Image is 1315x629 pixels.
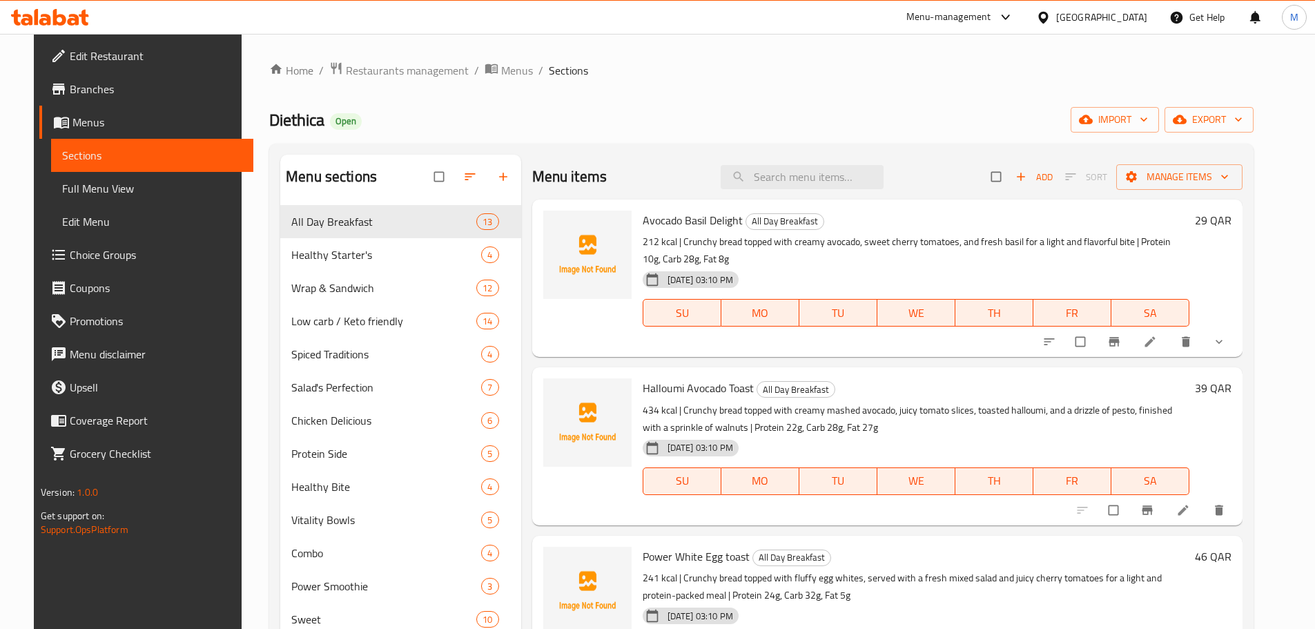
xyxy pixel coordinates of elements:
[955,299,1033,327] button: TH
[482,381,498,394] span: 7
[543,378,632,467] img: Halloumi Avocado Toast
[291,213,476,230] span: All Day Breakfast
[280,238,521,271] div: Healthy Starter's4
[746,213,824,230] div: All Day Breakfast
[426,164,455,190] span: Select all sections
[662,273,739,287] span: [DATE] 03:10 PM
[485,61,533,79] a: Menus
[39,238,253,271] a: Choice Groups
[961,471,1028,491] span: TH
[269,61,1254,79] nav: breadcrumb
[70,412,242,429] span: Coverage Report
[1117,303,1184,323] span: SA
[70,445,242,462] span: Grocery Checklist
[1071,107,1159,133] button: import
[291,280,476,296] span: Wrap & Sandwich
[1212,335,1226,349] svg: Show Choices
[643,299,721,327] button: SU
[799,467,877,495] button: TU
[482,414,498,427] span: 6
[1099,327,1132,357] button: Branch-specific-item
[1111,299,1189,327] button: SA
[1012,166,1056,188] span: Add item
[482,514,498,527] span: 5
[39,72,253,106] a: Branches
[955,467,1033,495] button: TH
[481,412,498,429] div: items
[1204,495,1237,525] button: delete
[1117,471,1184,491] span: SA
[482,447,498,461] span: 5
[1012,166,1056,188] button: Add
[1033,299,1111,327] button: FR
[481,545,498,561] div: items
[291,545,481,561] div: Combo
[329,61,469,79] a: Restaurants management
[291,478,481,495] span: Healthy Bite
[1082,111,1148,128] span: import
[70,346,242,362] span: Menu disclaimer
[538,62,543,79] li: /
[39,271,253,304] a: Coupons
[1116,164,1243,190] button: Manage items
[649,303,716,323] span: SU
[51,172,253,205] a: Full Menu View
[662,610,739,623] span: [DATE] 03:10 PM
[482,249,498,262] span: 4
[643,402,1190,436] p: 434 kcal | Crunchy bread topped with creamy mashed avocado, juicy tomato slices, toasted halloumi...
[643,210,743,231] span: Avocado Basil Delight
[481,379,498,396] div: items
[1015,169,1053,185] span: Add
[39,338,253,371] a: Menu disclaimer
[291,611,476,628] span: Sweet
[291,313,476,329] span: Low carb / Keto friendly
[482,547,498,560] span: 4
[1171,327,1204,357] button: delete
[291,412,481,429] div: Chicken Delicious
[1176,111,1243,128] span: export
[70,379,242,396] span: Upsell
[39,437,253,470] a: Grocery Checklist
[1039,303,1106,323] span: FR
[727,471,794,491] span: MO
[280,304,521,338] div: Low carb / Keto friendly14
[757,381,835,398] div: All Day Breakfast
[877,299,955,327] button: WE
[41,483,75,501] span: Version:
[477,215,498,229] span: 13
[319,62,324,79] li: /
[346,62,469,79] span: Restaurants management
[532,166,607,187] h2: Menu items
[291,379,481,396] span: Salad's Perfection
[1165,107,1254,133] button: export
[721,467,799,495] button: MO
[291,346,481,362] span: Spiced Traditions
[1127,168,1231,186] span: Manage items
[643,570,1190,604] p: 241 kcal | Crunchy bread topped with fluffy egg whites, served with a fresh mixed salad and juicy...
[280,437,521,470] div: Protein Side5
[805,303,872,323] span: TU
[291,512,481,528] div: Vitality Bowls
[1290,10,1298,25] span: M
[455,162,488,192] span: Sort sections
[961,303,1028,323] span: TH
[477,282,498,295] span: 12
[70,313,242,329] span: Promotions
[727,303,794,323] span: MO
[481,578,498,594] div: items
[70,48,242,64] span: Edit Restaurant
[1204,327,1237,357] button: show more
[280,470,521,503] div: Healthy Bite4
[280,271,521,304] div: Wrap & Sandwich12
[280,371,521,404] div: Salad's Perfection7
[291,578,481,594] span: Power Smoothie
[62,147,242,164] span: Sections
[280,404,521,437] div: Chicken Delicious6
[280,205,521,238] div: All Day Breakfast13
[482,348,498,361] span: 4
